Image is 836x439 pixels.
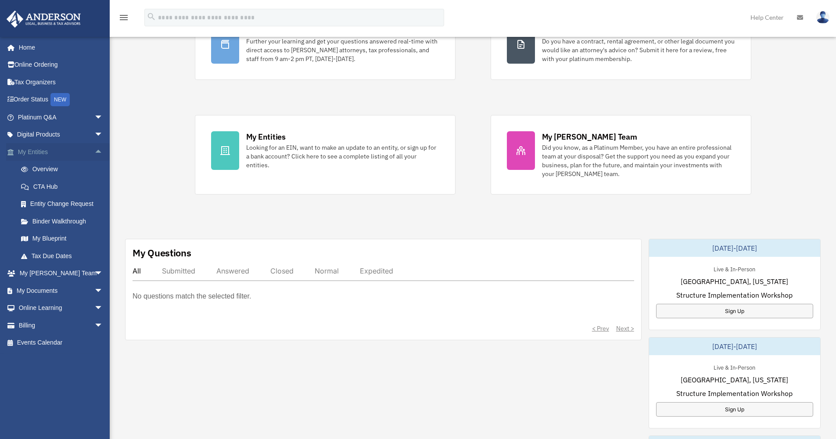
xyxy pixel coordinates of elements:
[133,246,191,259] div: My Questions
[707,362,762,371] div: Live & In-Person
[6,108,116,126] a: Platinum Q&Aarrow_drop_down
[94,265,112,283] span: arrow_drop_down
[94,317,112,335] span: arrow_drop_down
[50,93,70,106] div: NEW
[491,115,751,194] a: My [PERSON_NAME] Team Did you know, as a Platinum Member, you have an entire professional team at...
[6,299,116,317] a: Online Learningarrow_drop_down
[12,161,116,178] a: Overview
[676,388,793,399] span: Structure Implementation Workshop
[162,266,195,275] div: Submitted
[94,126,112,144] span: arrow_drop_down
[360,266,393,275] div: Expedited
[216,266,249,275] div: Answered
[707,264,762,273] div: Live & In-Person
[6,334,116,352] a: Events Calendar
[12,212,116,230] a: Binder Walkthrough
[6,126,116,144] a: Digital Productsarrow_drop_down
[816,11,829,24] img: User Pic
[12,247,116,265] a: Tax Due Dates
[542,131,637,142] div: My [PERSON_NAME] Team
[649,338,820,355] div: [DATE]-[DATE]
[118,15,129,23] a: menu
[195,115,456,194] a: My Entities Looking for an EIN, want to make an update to an entity, or sign up for a bank accoun...
[133,290,251,302] p: No questions match the selected filter.
[542,37,735,63] div: Do you have a contract, rental agreement, or other legal document you would like an attorney's ad...
[94,108,112,126] span: arrow_drop_down
[6,317,116,334] a: Billingarrow_drop_down
[6,39,112,56] a: Home
[195,9,456,80] a: Platinum Knowledge Room Further your learning and get your questions answered real-time with dire...
[681,276,788,287] span: [GEOGRAPHIC_DATA], [US_STATE]
[6,282,116,299] a: My Documentsarrow_drop_down
[6,143,116,161] a: My Entitiesarrow_drop_up
[315,266,339,275] div: Normal
[147,12,156,22] i: search
[12,178,116,195] a: CTA Hub
[118,12,129,23] i: menu
[676,290,793,300] span: Structure Implementation Workshop
[491,9,751,80] a: Contract Reviews Do you have a contract, rental agreement, or other legal document you would like...
[656,402,813,417] a: Sign Up
[681,374,788,385] span: [GEOGRAPHIC_DATA], [US_STATE]
[542,143,735,178] div: Did you know, as a Platinum Member, you have an entire professional team at your disposal? Get th...
[246,37,439,63] div: Further your learning and get your questions answered real-time with direct access to [PERSON_NAM...
[4,11,83,28] img: Anderson Advisors Platinum Portal
[94,299,112,317] span: arrow_drop_down
[133,266,141,275] div: All
[6,73,116,91] a: Tax Organizers
[6,265,116,282] a: My [PERSON_NAME] Teamarrow_drop_down
[270,266,294,275] div: Closed
[649,239,820,257] div: [DATE]-[DATE]
[246,131,286,142] div: My Entities
[12,230,116,248] a: My Blueprint
[6,56,116,74] a: Online Ordering
[656,304,813,318] a: Sign Up
[12,195,116,213] a: Entity Change Request
[246,143,439,169] div: Looking for an EIN, want to make an update to an entity, or sign up for a bank account? Click her...
[94,143,112,161] span: arrow_drop_up
[94,282,112,300] span: arrow_drop_down
[6,91,116,109] a: Order StatusNEW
